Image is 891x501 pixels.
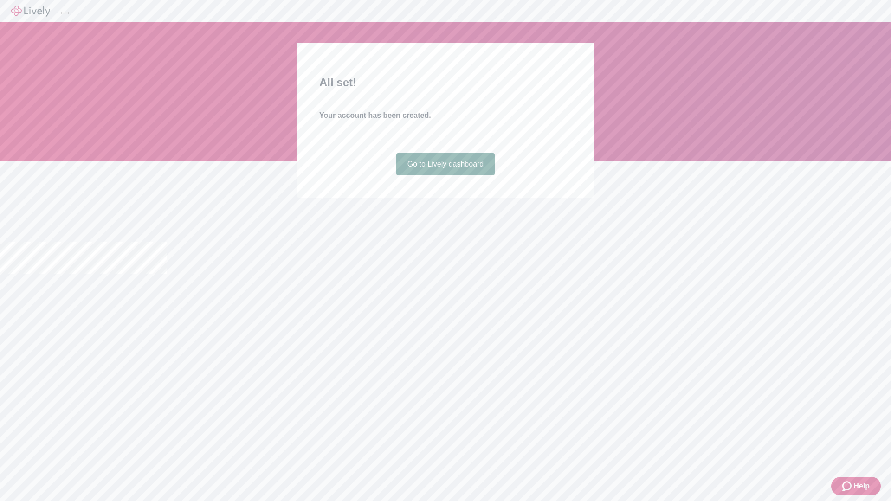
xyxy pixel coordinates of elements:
[853,481,870,492] span: Help
[319,110,572,121] h4: Your account has been created.
[11,6,50,17] img: Lively
[396,153,495,175] a: Go to Lively dashboard
[842,481,853,492] svg: Zendesk support icon
[831,477,881,495] button: Zendesk support iconHelp
[319,74,572,91] h2: All set!
[61,12,69,14] button: Log out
